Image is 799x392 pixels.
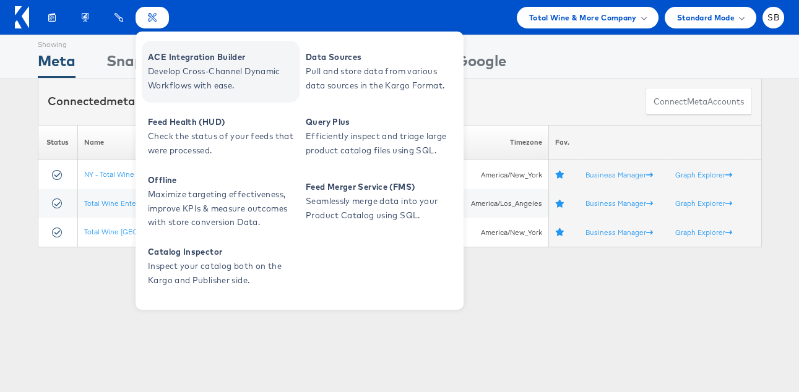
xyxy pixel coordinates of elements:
[84,169,182,179] a: NY - Total Wine Spirits & More
[148,115,296,129] span: Feed Health (HUD)
[456,50,506,78] div: Google
[767,14,779,22] span: SB
[306,50,454,64] span: Data Sources
[646,88,752,116] button: ConnectmetaAccounts
[38,50,76,78] div: Meta
[142,171,300,232] a: Offline Maximize targeting effectiveness, improve KPIs & measure outcomes with store conversion D...
[77,125,324,160] th: Name
[454,218,549,247] td: America/New_York
[300,41,457,103] a: Data Sources Pull and store data from various data sources in the Kargo Format.
[306,115,454,129] span: Query Plus
[675,198,732,208] a: Graph Explorer
[148,187,296,229] span: Maximize targeting effectiveness, improve KPIs & measure outcomes with store conversion Data.
[687,96,707,108] span: meta
[142,106,300,168] a: Feed Health (HUD) Check the status of your feeds that were processed.
[306,129,454,158] span: Efficiently inspect and triage large product catalog files using SQL.
[148,64,296,93] span: Develop Cross-Channel Dynamic Workflows with ease.
[585,228,653,237] a: Business Manager
[454,189,549,218] td: America/Los_Angeles
[306,180,454,194] span: Feed Merger Service (FMS)
[529,11,637,24] span: Total Wine & More Company
[38,35,76,50] div: Showing
[148,173,296,187] span: Offline
[84,227,261,236] a: Total Wine [GEOGRAPHIC_DATA] [GEOGRAPHIC_DATA]
[306,194,454,223] span: Seamlessly merge data into your Product Catalog using SQL.
[454,125,549,160] th: Timezone
[306,64,454,93] span: Pull and store data from various data sources in the Kargo Format.
[300,171,457,232] a: Feed Merger Service (FMS) Seamlessly merge data into your Product Catalog using SQL.
[106,94,135,108] span: meta
[585,198,653,208] a: Business Manager
[38,125,77,160] th: Status
[585,170,653,179] a: Business Manager
[148,259,296,288] span: Inspect your catalog both on the Kargo and Publisher side.
[142,41,300,103] a: ACE Integration Builder Develop Cross-Channel Dynamic Workflows with ease.
[677,11,735,24] span: Standard Mode
[84,198,155,208] a: Total Wine Enterprise
[675,228,732,237] a: Graph Explorer
[675,170,732,179] a: Graph Explorer
[148,129,296,158] span: Check the status of your feeds that were processed.
[148,50,296,64] span: ACE Integration Builder
[142,236,300,297] a: Catalog Inspector Inspect your catalog both on the Kargo and Publisher side.
[454,160,549,189] td: America/New_York
[48,93,184,109] div: Connected accounts
[148,245,296,259] span: Catalog Inspector
[300,106,457,168] a: Query Plus Efficiently inspect and triage large product catalog files using SQL.
[106,50,176,78] div: Snapchat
